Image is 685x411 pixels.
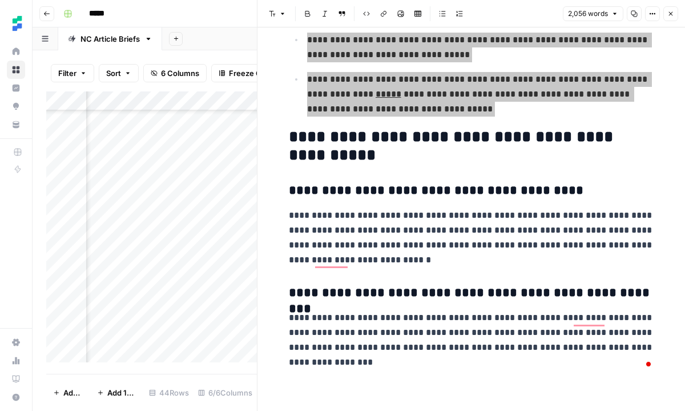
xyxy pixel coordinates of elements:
[144,384,194,402] div: 44 Rows
[7,42,25,61] a: Home
[7,61,25,79] a: Browse
[563,6,623,21] button: 2,056 words
[7,13,27,34] img: Ten Speed Logo
[211,64,295,82] button: Freeze Columns
[7,79,25,97] a: Insights
[46,384,90,402] button: Add Row
[58,67,76,79] span: Filter
[229,67,288,79] span: Freeze Columns
[7,388,25,406] button: Help + Support
[7,97,25,115] a: Opportunities
[106,67,121,79] span: Sort
[568,9,608,19] span: 2,056 words
[143,64,207,82] button: 6 Columns
[51,64,94,82] button: Filter
[58,27,162,50] a: NC Article Briefs
[7,9,25,38] button: Workspace: Ten Speed
[161,67,199,79] span: 6 Columns
[80,33,140,45] div: NC Article Briefs
[194,384,257,402] div: 6/6 Columns
[7,333,25,352] a: Settings
[7,352,25,370] a: Usage
[63,387,83,398] span: Add Row
[107,387,138,398] span: Add 10 Rows
[7,115,25,134] a: Your Data
[7,370,25,388] a: Learning Hub
[90,384,144,402] button: Add 10 Rows
[99,64,139,82] button: Sort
